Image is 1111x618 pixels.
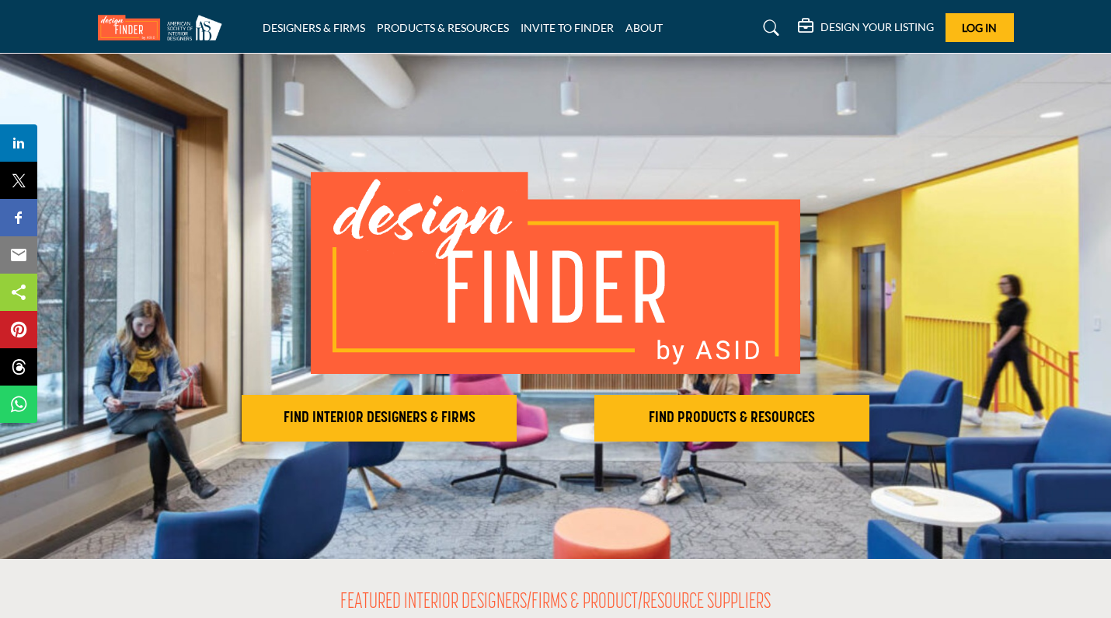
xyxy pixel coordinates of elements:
button: Log In [946,13,1014,42]
a: ABOUT [625,21,663,34]
img: image [311,172,800,374]
h2: FIND PRODUCTS & RESOURCES [599,409,865,428]
div: DESIGN YOUR LISTING [798,19,934,37]
button: FIND INTERIOR DESIGNERS & FIRMS [242,395,517,442]
h2: FIND INTERIOR DESIGNERS & FIRMS [246,409,512,428]
img: Site Logo [98,15,230,40]
h2: FEATURED INTERIOR DESIGNERS/FIRMS & PRODUCT/RESOURCE SUPPLIERS [340,590,771,616]
a: PRODUCTS & RESOURCES [377,21,509,34]
button: FIND PRODUCTS & RESOURCES [594,395,869,442]
a: INVITE TO FINDER [521,21,614,34]
span: Log In [962,21,997,34]
h5: DESIGN YOUR LISTING [820,20,934,34]
a: Search [748,16,789,40]
a: DESIGNERS & FIRMS [263,21,365,34]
